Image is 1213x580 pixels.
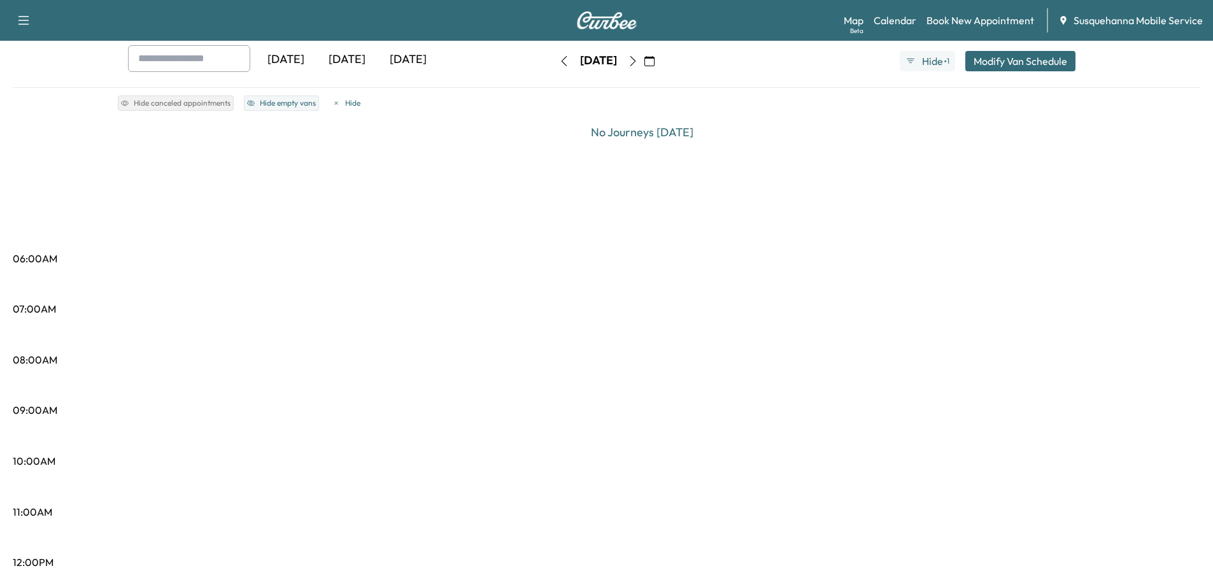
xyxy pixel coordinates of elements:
p: 09:00AM [13,402,57,418]
img: Curbee Logo [576,11,637,29]
p: 07:00AM [13,301,56,316]
span: Susquehanna Mobile Service [1074,13,1203,28]
p: 11:00AM [13,504,52,520]
button: Hide [329,95,364,111]
span: 1 [947,56,949,66]
button: Hide●1 [900,51,954,71]
div: [DATE] [580,53,617,69]
div: [DATE] [255,45,316,74]
span: ● [944,58,946,64]
p: 10:00AM [13,453,55,469]
a: Calendar [874,13,916,28]
p: 08:00AM [13,352,57,367]
div: Beta [850,26,863,36]
p: 12:00PM [13,555,53,570]
button: Modify Van Schedule [965,51,1075,71]
div: [DATE] [316,45,378,74]
a: Book New Appointment [926,13,1034,28]
div: [DATE] [378,45,439,74]
button: Hide canceled appointments [118,95,234,111]
button: Hide empty vans [244,95,319,111]
span: Hide [921,53,944,69]
p: 06:00AM [13,251,57,266]
a: MapBeta [844,13,863,28]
